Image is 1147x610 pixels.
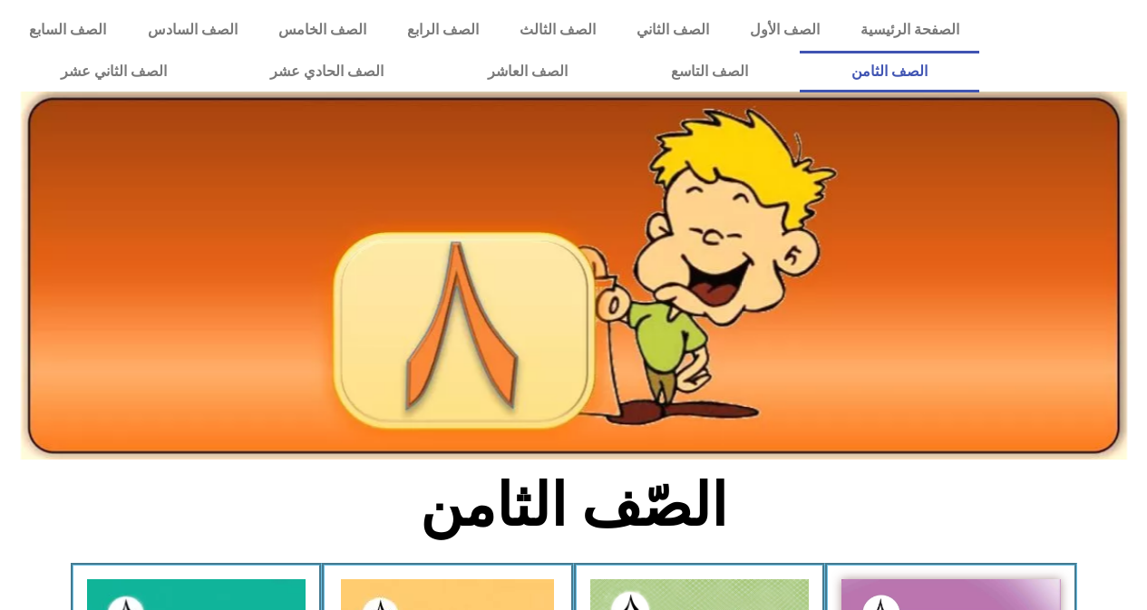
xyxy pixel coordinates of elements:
h2: الصّف الثامن [274,470,873,541]
a: الصف السابع [9,9,127,51]
a: الصف العاشر [436,51,619,92]
a: الصف الثالث [499,9,616,51]
a: الصف الثامن [800,51,979,92]
a: الصف الثاني عشر [9,51,219,92]
a: الصف الخامس [258,9,386,51]
a: الصف السادس [127,9,258,51]
a: الصف الرابع [386,9,499,51]
a: الصف الحادي عشر [219,51,435,92]
a: الصف التاسع [619,51,800,92]
a: الصف الثاني [616,9,729,51]
a: الصفحة الرئيسية [840,9,979,51]
a: الصف الأول [729,9,840,51]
